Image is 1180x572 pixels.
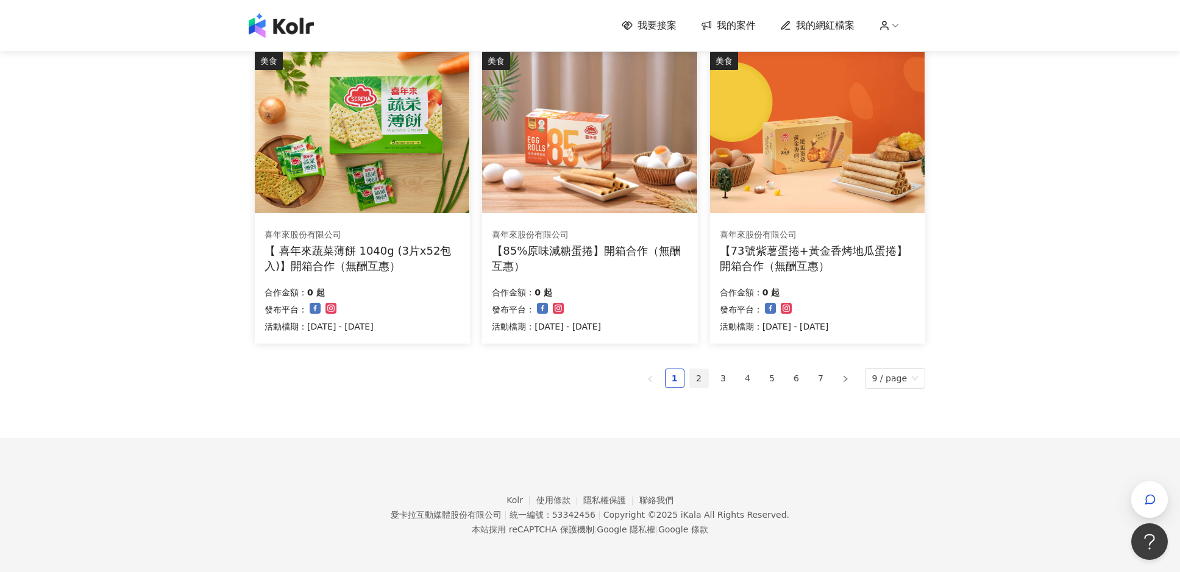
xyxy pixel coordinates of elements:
[812,369,830,387] a: 7
[255,52,283,70] div: 美食
[796,19,855,32] span: 我的網紅檔案
[714,369,733,387] a: 3
[710,52,738,70] div: 美食
[622,19,677,32] a: 我要接案
[681,510,702,520] a: iKala
[641,369,660,388] li: Previous Page
[506,495,536,505] a: Kolr
[842,375,849,383] span: right
[472,522,708,537] span: 本站採用 reCAPTCHA 保護機制
[720,243,915,274] div: 【73號紫薯蛋捲+黃金香烤地瓜蛋捲】開箱合作（無酬互惠）
[638,19,677,32] span: 我要接案
[492,243,688,274] div: 【85%原味減糖蛋捲】開箱合作（無酬互惠）
[639,495,674,505] a: 聯絡我們
[504,510,507,520] span: |
[647,375,654,383] span: left
[738,369,758,388] li: 4
[762,369,782,388] li: 5
[720,319,829,334] p: 活動檔期：[DATE] - [DATE]
[872,369,919,388] span: 9 / page
[249,13,314,38] img: logo
[787,369,806,387] a: 6
[739,369,757,387] a: 4
[836,369,855,388] button: right
[763,369,781,387] a: 5
[492,285,535,300] p: 合作金額：
[482,52,510,70] div: 美食
[597,524,655,534] a: Google 隱私權
[265,243,460,274] div: 【 喜年來蔬菜薄餅 1040g (3片x52包入)】開箱合作（無酬互惠）
[307,285,325,300] p: 0 起
[536,495,584,505] a: 使用條款
[492,302,535,317] p: 發布平台：
[865,368,926,389] div: Page Size
[265,285,307,300] p: 合作金額：
[836,369,855,388] li: Next Page
[717,19,756,32] span: 我的案件
[492,319,601,334] p: 活動檔期：[DATE] - [DATE]
[787,369,806,388] li: 6
[720,229,915,241] div: 喜年來股份有限公司
[265,229,460,241] div: 喜年來股份有限公司
[665,369,684,388] li: 1
[482,52,697,213] img: 85%原味減糖蛋捲
[641,369,660,388] button: left
[1131,523,1168,560] iframe: Help Scout Beacon - Open
[710,52,925,213] img: 73號紫薯蛋捲+黃金香烤地瓜蛋捲
[391,510,502,520] div: 愛卡拉互動媒體股份有限公司
[762,285,780,300] p: 0 起
[690,369,708,387] a: 2
[598,510,601,520] span: |
[666,369,684,387] a: 1
[720,285,762,300] p: 合作金額：
[583,495,639,505] a: 隱私權保護
[689,369,709,388] li: 2
[265,319,374,334] p: 活動檔期：[DATE] - [DATE]
[658,524,708,534] a: Google 條款
[492,229,687,241] div: 喜年來股份有限公司
[701,19,756,32] a: 我的案件
[811,369,831,388] li: 7
[655,524,658,534] span: |
[255,52,469,213] img: 喜年來蔬菜薄餅 1040g (3片x52包入
[510,510,595,520] div: 統一編號：53342456
[535,285,552,300] p: 0 起
[780,19,855,32] a: 我的網紅檔案
[265,302,307,317] p: 發布平台：
[594,524,597,534] span: |
[720,302,762,317] p: 發布平台：
[603,510,789,520] div: Copyright © 2025 All Rights Reserved.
